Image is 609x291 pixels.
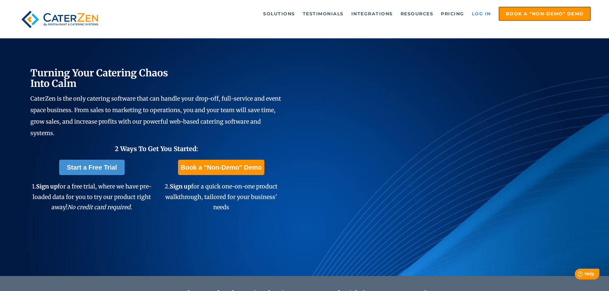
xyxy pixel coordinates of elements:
[116,7,591,21] div: Navigation Menu
[170,183,191,190] span: Sign up
[438,7,467,20] a: Pricing
[67,203,132,211] em: No credit card required.
[397,7,437,20] a: Resources
[30,67,168,89] span: Turning Your Catering Chaos Into Calm
[18,7,101,32] img: caterzen
[260,7,298,20] a: Solutions
[300,7,347,20] a: Testimonials
[165,183,277,211] span: 2. for a quick one-on-one product walkthrough, tailored for your business' needs
[469,7,494,20] a: Log in
[348,7,396,20] a: Integrations
[59,160,125,175] a: Start a Free Trial
[115,145,198,153] span: 2 Ways To Get You Started:
[499,7,591,21] a: Book a "Non-Demo" Demo
[32,183,152,211] span: 1. for a free trial, where we have pre-loaded data for you to try our product right away!
[178,160,264,175] a: Book a "Non-Demo" Demo
[552,266,602,284] iframe: Help widget launcher
[36,183,58,190] span: Sign up
[30,95,281,137] span: CaterZen is the only catering software that can handle your drop-off, full-service and event spac...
